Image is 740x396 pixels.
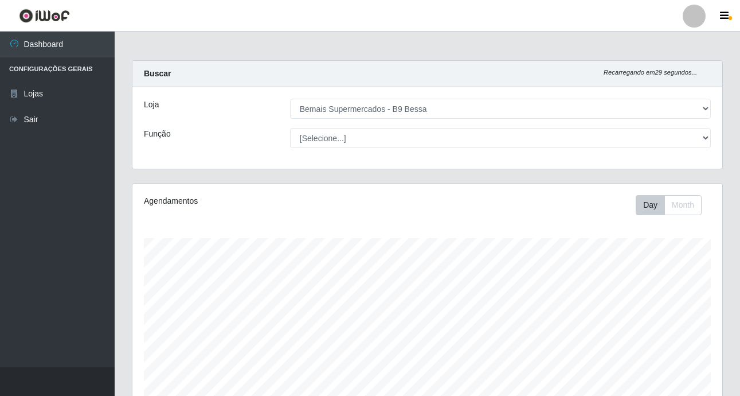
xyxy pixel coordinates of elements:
[144,99,159,111] label: Loja
[144,195,370,207] div: Agendamentos
[144,69,171,78] strong: Buscar
[604,69,697,76] i: Recarregando em 29 segundos...
[664,195,702,215] button: Month
[636,195,711,215] div: Toolbar with button groups
[636,195,665,215] button: Day
[636,195,702,215] div: First group
[19,9,70,23] img: CoreUI Logo
[144,128,171,140] label: Função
